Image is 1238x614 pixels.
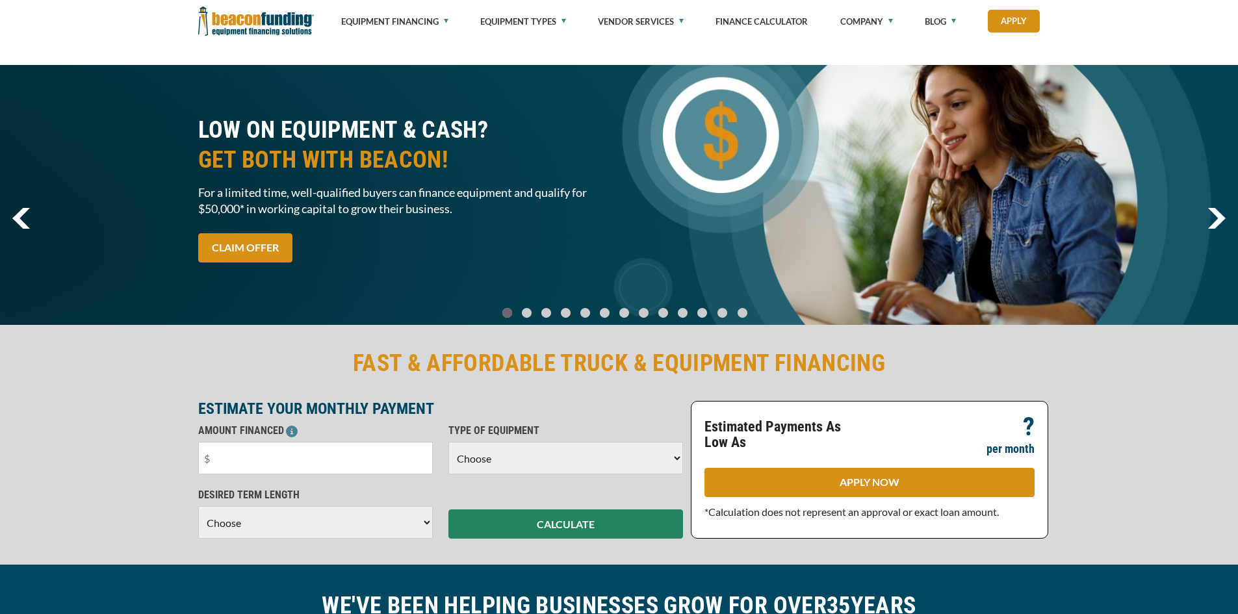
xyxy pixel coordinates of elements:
p: TYPE OF EQUIPMENT [448,423,683,439]
a: Go To Slide 4 [577,307,593,318]
p: Estimated Payments As Low As [704,419,862,450]
a: Go To Slide 6 [616,307,632,318]
a: Go To Slide 12 [734,307,751,318]
span: *Calculation does not represent an approval or exact loan amount. [704,505,999,518]
span: For a limited time, well-qualified buyers can finance equipment and qualify for $50,000* in worki... [198,185,612,217]
a: CLAIM OFFER [198,233,292,262]
h2: FAST & AFFORDABLE TRUCK & EQUIPMENT FINANCING [198,348,1040,378]
a: Go To Slide 8 [655,307,671,318]
span: GET BOTH WITH BEACON! [198,145,612,175]
a: Go To Slide 0 [499,307,515,318]
a: APPLY NOW [704,468,1035,497]
a: Go To Slide 10 [694,307,710,318]
a: Go To Slide 11 [714,307,730,318]
p: ? [1023,419,1035,435]
a: Apply [988,10,1040,32]
a: Go To Slide 2 [538,307,554,318]
a: Go To Slide 7 [636,307,651,318]
p: per month [987,441,1035,457]
a: previous [12,208,30,229]
p: DESIRED TERM LENGTH [198,487,433,503]
a: Go To Slide 3 [558,307,573,318]
img: Right Navigator [1207,208,1226,229]
button: CALCULATE [448,509,683,539]
img: Left Navigator [12,208,30,229]
p: AMOUNT FINANCED [198,423,433,439]
input: $ [198,442,433,474]
a: Go To Slide 5 [597,307,612,318]
p: ESTIMATE YOUR MONTHLY PAYMENT [198,401,683,416]
h2: LOW ON EQUIPMENT & CASH? [198,115,612,175]
a: next [1207,208,1226,229]
a: Go To Slide 9 [675,307,690,318]
a: Go To Slide 1 [519,307,534,318]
